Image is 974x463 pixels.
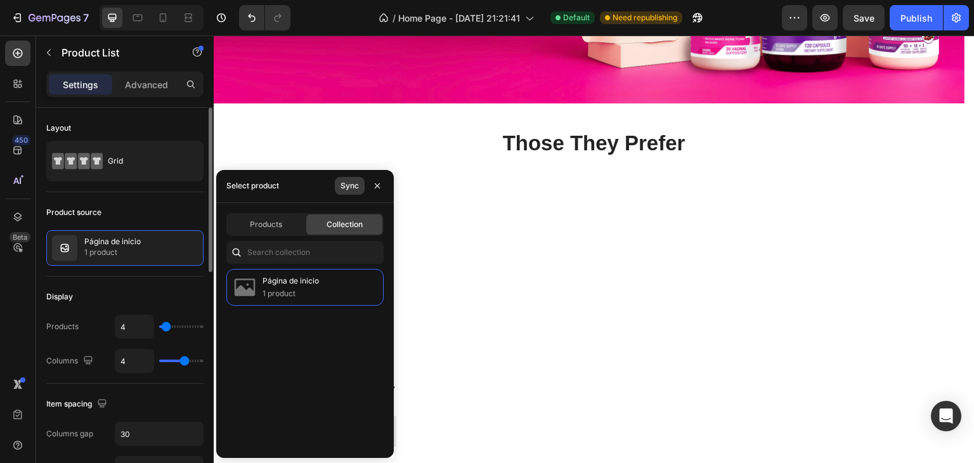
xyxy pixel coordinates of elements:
p: Product List [62,45,169,60]
div: Columns gap [46,428,93,440]
p: Página de inicio [84,237,141,246]
span: Collection [327,219,363,230]
div: Columns [46,353,96,370]
button: Sync [335,177,365,195]
input: Search collection [226,241,384,264]
p: Página de inicio [263,275,319,287]
iframe: Design area [214,36,974,463]
span: Products [250,219,282,230]
p: Advanced [125,78,168,91]
span: Need republishing [613,12,677,23]
img: collections [232,275,257,300]
button: Publish [890,5,943,30]
button: Save [843,5,885,30]
div: Display [46,291,73,303]
div: Beta [10,232,30,242]
p: 1 product [84,246,141,259]
div: Product source [46,207,101,218]
input: Auto [115,349,153,372]
span: / [393,11,396,25]
span: Home Page - [DATE] 21:21:41 [398,11,520,25]
div: Undo/Redo [239,5,290,30]
div: Products [46,321,79,332]
button: 7 [5,5,94,30]
div: Publish [900,11,932,25]
img: collection feature img [52,235,77,261]
div: Grid [108,147,185,176]
span: Save [854,13,874,23]
p: 7 [83,10,89,25]
div: Item spacing [46,396,110,413]
div: Open Intercom Messenger [931,401,961,431]
span: Default [563,12,590,23]
input: Auto [115,315,153,338]
input: Auto [115,422,203,445]
p: 1 product [263,287,319,300]
p: Settings [63,78,98,91]
div: Layout [46,122,71,134]
div: Select product [226,180,279,192]
div: 450 [12,135,30,145]
div: Sync [341,180,359,192]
